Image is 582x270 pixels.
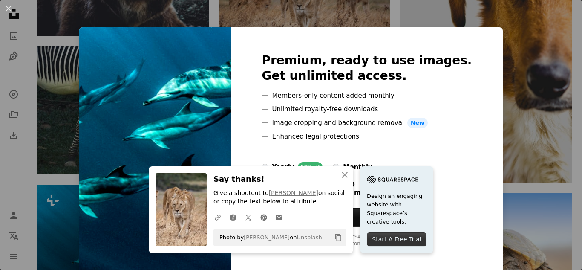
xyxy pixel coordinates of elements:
h2: Premium, ready to use images. Get unlimited access. [262,53,472,84]
span: Design an engaging website with Squarespace’s creative tools. [367,192,426,226]
div: Start A Free Trial [367,232,426,246]
a: Share over email [271,209,287,226]
div: 66% off [298,162,323,172]
p: Give a shoutout to on social or copy the text below to attribute. [213,189,346,206]
input: yearly66%off [262,164,268,171]
a: Unsplash [297,234,322,241]
input: monthly [333,164,340,171]
li: Unlimited royalty-free downloads [262,104,472,114]
a: Share on Pinterest [256,209,271,226]
h3: Say thanks! [213,173,346,186]
a: [PERSON_NAME] [244,234,290,241]
span: Photo by on [215,231,322,244]
a: Share on Twitter [241,209,256,226]
li: Members-only content added monthly [262,90,472,101]
a: Share on Facebook [225,209,241,226]
button: Copy to clipboard [331,230,346,245]
span: New [407,118,428,128]
a: Design an engaging website with Squarespace’s creative tools.Start A Free Trial [360,166,433,253]
a: [PERSON_NAME] [269,189,318,196]
li: Enhanced legal protections [262,131,472,142]
div: yearly [272,162,294,172]
div: monthly [343,162,372,172]
li: Image cropping and background removal [262,118,472,128]
img: file-1705255347840-230a6ab5bca9image [367,173,418,186]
